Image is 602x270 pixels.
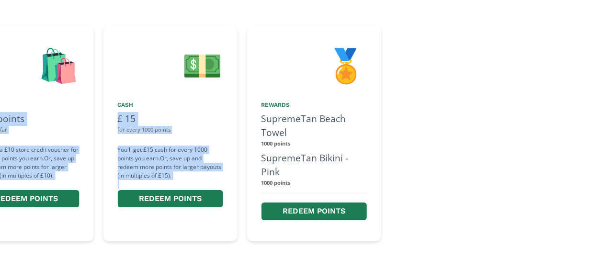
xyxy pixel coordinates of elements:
[118,112,223,126] div: £ 15
[261,151,367,179] div: SupremeTan Bikini - Pink
[261,140,291,147] strong: 1000 points
[261,40,367,89] div: 🏅
[118,101,223,109] div: Cash
[261,112,367,140] div: SupremeTan Beach Towel
[261,179,291,186] strong: 1000 points
[118,40,223,89] div: 💵
[118,190,223,208] button: Redeem points
[261,191,367,219] div: SupremeTan Swimsuit - Pink
[118,146,223,209] div: You'll get £15 cash for every 1000 points you earn. Or, save up and redeem more points for larger...
[118,126,223,134] div: for every 1000 points
[261,101,367,109] div: Rewards
[261,202,367,220] button: Redeem points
